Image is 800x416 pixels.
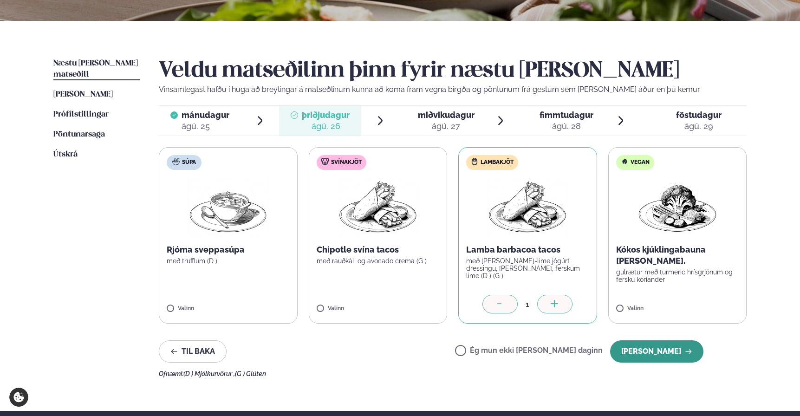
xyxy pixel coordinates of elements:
a: Útskrá [53,149,78,160]
img: Soup.png [187,177,269,237]
span: mánudagur [182,110,229,120]
div: ágú. 26 [302,121,350,132]
p: Chipotle svína tacos [317,244,440,255]
div: ágú. 28 [540,121,593,132]
span: miðvikudagur [418,110,475,120]
img: Wraps.png [337,177,419,237]
span: föstudagur [676,110,722,120]
span: (G ) Glúten [235,370,266,377]
span: Næstu [PERSON_NAME] matseðill [53,59,138,78]
span: Útskrá [53,150,78,158]
p: Rjóma sveppasúpa [167,244,290,255]
p: með rauðkáli og avocado crema (G ) [317,257,440,265]
p: Vinsamlegast hafðu í huga að breytingar á matseðlinum kunna að koma fram vegna birgða og pöntunum... [159,84,747,95]
img: soup.svg [172,158,180,165]
div: ágú. 25 [182,121,229,132]
span: Pöntunarsaga [53,130,105,138]
span: Súpa [182,159,196,166]
a: Næstu [PERSON_NAME] matseðill [53,58,140,80]
a: Prófílstillingar [53,109,109,120]
img: pork.svg [321,158,329,165]
img: Vegan.svg [621,158,628,165]
div: 1 [518,299,537,310]
p: gulrætur með turmeric hrísgrjónum og fersku kóríander [616,268,739,283]
span: Prófílstillingar [53,110,109,118]
span: Vegan [631,159,650,166]
div: ágú. 29 [676,121,722,132]
a: [PERSON_NAME] [53,89,113,100]
p: með trufflum (D ) [167,257,290,265]
div: ágú. 27 [418,121,475,132]
span: Lambakjöt [481,159,514,166]
span: Svínakjöt [331,159,362,166]
a: Pöntunarsaga [53,129,105,140]
img: Wraps.png [487,177,568,237]
p: Kókos kjúklingabauna [PERSON_NAME]. [616,244,739,266]
span: fimmtudagur [540,110,593,120]
p: með [PERSON_NAME]-lime jógúrt dressingu, [PERSON_NAME], ferskum lime (D ) (G ) [466,257,589,279]
div: Ofnæmi: [159,370,747,377]
span: (D ) Mjólkurvörur , [183,370,235,377]
span: [PERSON_NAME] [53,91,113,98]
h2: Veldu matseðilinn þinn fyrir næstu [PERSON_NAME] [159,58,747,84]
span: þriðjudagur [302,110,350,120]
img: Vegan.png [637,177,718,237]
a: Cookie settings [9,388,28,407]
button: [PERSON_NAME] [610,340,703,363]
p: Lamba barbacoa tacos [466,244,589,255]
img: Lamb.svg [471,158,478,165]
button: Til baka [159,340,227,363]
